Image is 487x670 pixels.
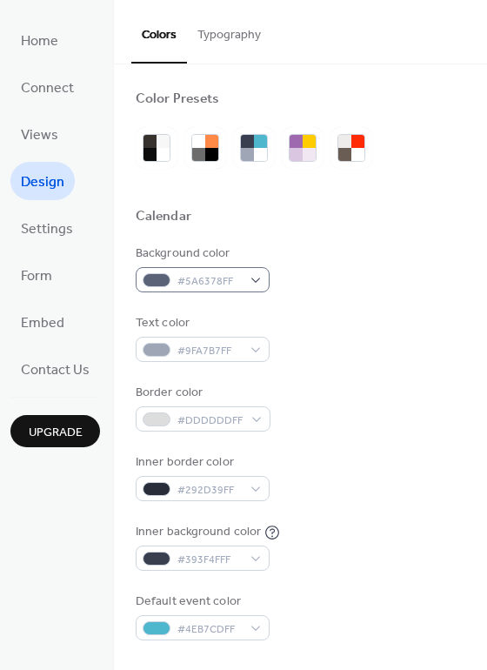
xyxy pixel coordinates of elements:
[21,75,74,103] span: Connect
[177,620,242,639] span: #4EB7CDFF
[10,162,75,200] a: Design
[10,415,100,447] button: Upgrade
[21,357,90,385] span: Contact Us
[177,342,242,360] span: #9FA7B7FF
[21,263,52,291] span: Form
[21,28,58,56] span: Home
[10,209,83,247] a: Settings
[21,310,64,338] span: Embed
[10,68,84,106] a: Connect
[10,303,75,341] a: Embed
[10,115,69,153] a: Views
[21,122,58,150] span: Views
[136,90,219,109] div: Color Presets
[136,208,191,226] div: Calendar
[136,245,266,263] div: Background color
[21,216,73,244] span: Settings
[10,21,69,59] a: Home
[177,481,242,499] span: #292D39FF
[177,412,243,430] span: #DDDDDDFF
[21,169,64,197] span: Design
[136,384,267,402] div: Border color
[136,593,266,611] div: Default event color
[10,256,63,294] a: Form
[136,453,266,472] div: Inner border color
[177,272,242,291] span: #5A6378FF
[29,424,83,442] span: Upgrade
[10,350,100,388] a: Contact Us
[136,523,261,541] div: Inner background color
[136,314,266,332] div: Text color
[177,551,242,569] span: #393F4FFF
